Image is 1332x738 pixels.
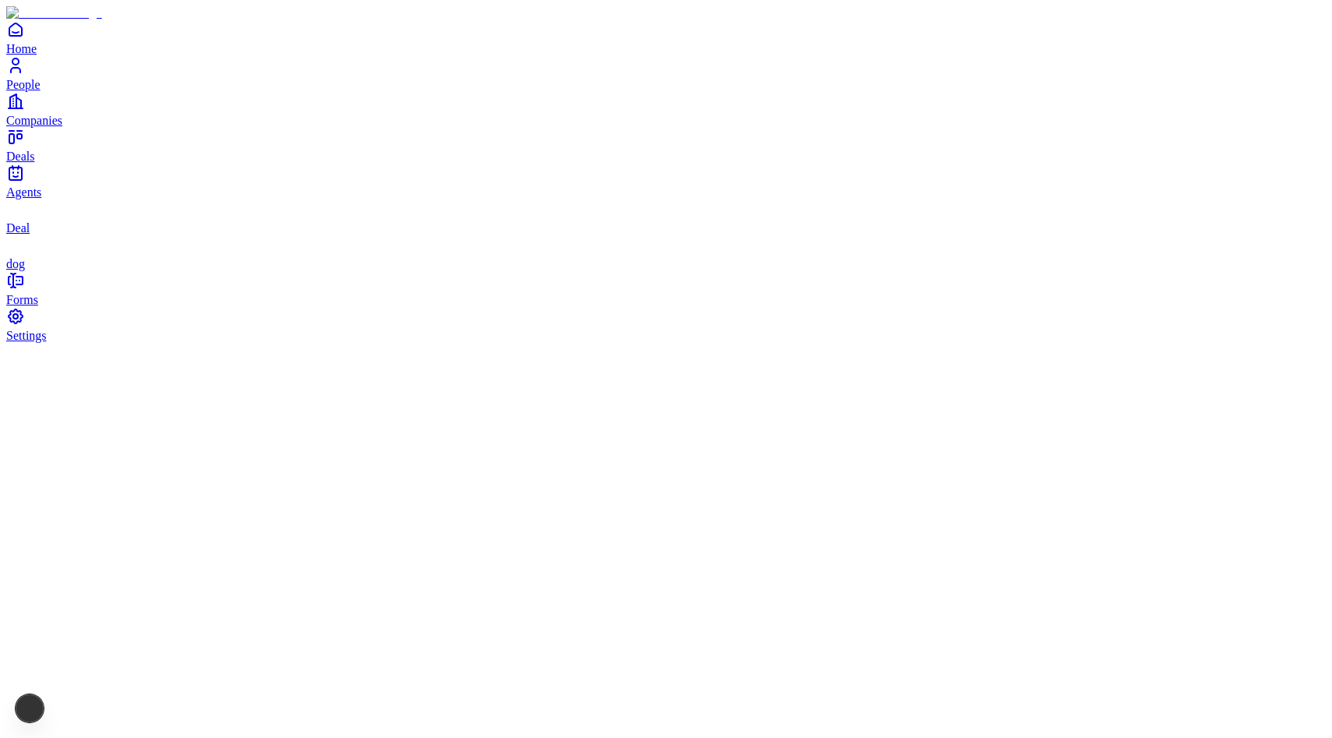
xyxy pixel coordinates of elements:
[6,185,41,199] span: Agents
[6,150,34,163] span: Deals
[6,78,41,91] span: People
[6,200,1326,235] a: deals
[6,235,1326,270] a: dogs
[6,92,1326,127] a: Companies
[6,56,1326,91] a: People
[6,164,1326,199] a: Agents
[6,42,37,55] span: Home
[6,20,1326,55] a: Home
[6,257,25,270] span: dog
[6,271,1326,306] a: Forms
[6,6,102,20] img: Item Brain Logo
[6,128,1326,163] a: Deals
[6,114,62,127] span: Companies
[6,307,1326,342] a: Settings
[6,221,30,235] span: Deal
[6,329,47,342] span: Settings
[6,293,38,306] span: Forms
